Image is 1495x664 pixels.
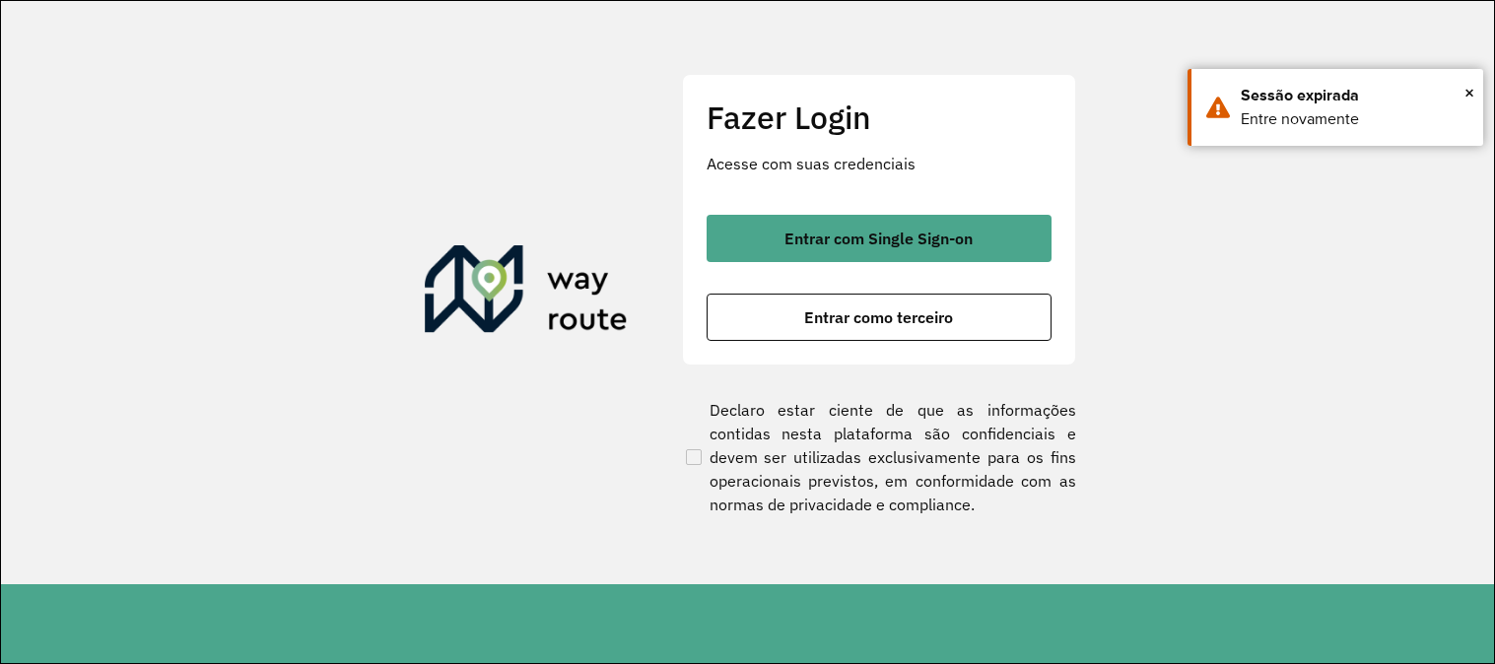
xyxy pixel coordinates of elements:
label: Declaro estar ciente de que as informações contidas nesta plataforma são confidenciais e devem se... [682,398,1076,516]
img: Roteirizador AmbevTech [425,245,628,340]
span: Entrar com Single Sign-on [784,231,973,246]
span: Entrar como terceiro [804,309,953,325]
button: button [707,215,1052,262]
div: Sessão expirada [1241,84,1468,107]
span: × [1464,78,1474,107]
button: Close [1464,78,1474,107]
h2: Fazer Login [707,99,1052,136]
p: Acesse com suas credenciais [707,152,1052,175]
button: button [707,294,1052,341]
div: Entre novamente [1241,107,1468,131]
